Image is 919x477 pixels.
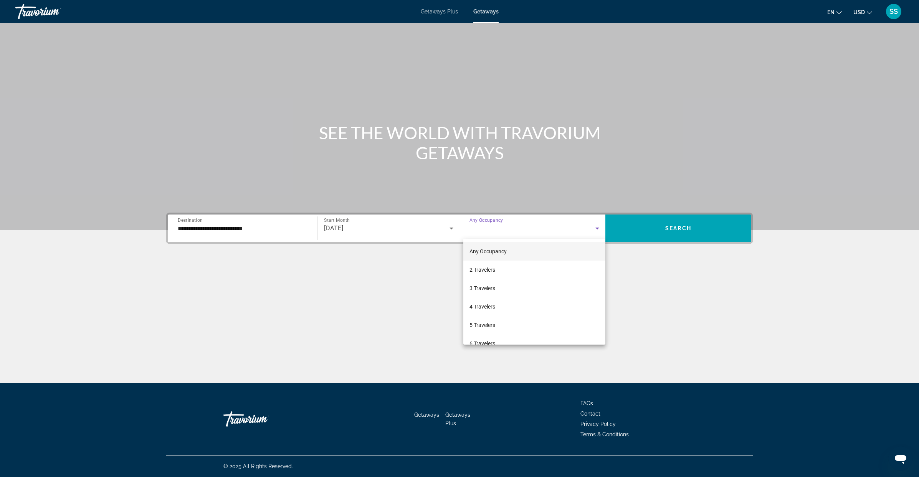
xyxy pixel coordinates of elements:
span: 2 Travelers [469,265,495,274]
span: 4 Travelers [469,302,495,311]
span: 6 Travelers [469,339,495,348]
iframe: Button to launch messaging window [888,446,913,471]
span: Any Occupancy [469,248,507,254]
span: 3 Travelers [469,284,495,293]
span: 5 Travelers [469,320,495,330]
